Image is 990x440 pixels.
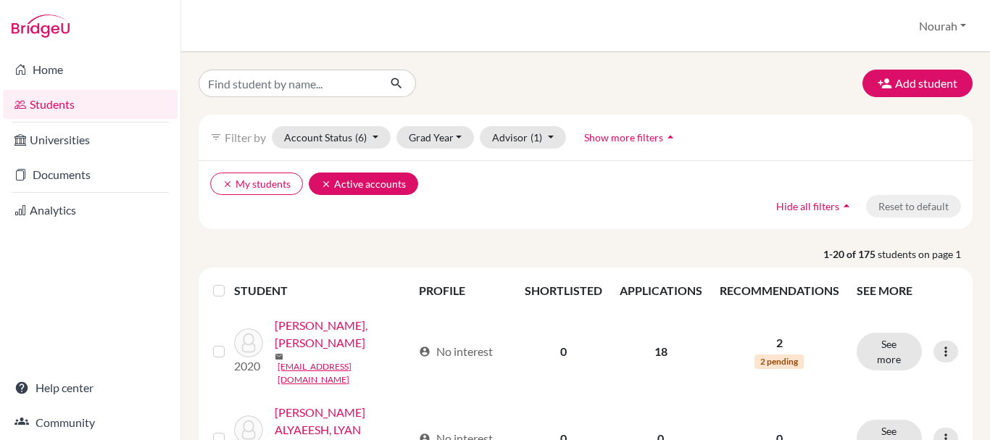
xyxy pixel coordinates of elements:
[3,408,178,437] a: Community
[611,273,711,308] th: APPLICATIONS
[275,317,412,352] a: [PERSON_NAME], [PERSON_NAME]
[278,360,412,386] a: [EMAIL_ADDRESS][DOMAIN_NAME]
[3,160,178,189] a: Documents
[862,70,973,97] button: Add student
[572,126,690,149] button: Show more filtersarrow_drop_up
[410,273,515,308] th: PROFILE
[419,346,430,357] span: account_circle
[234,328,263,357] img: A. ALAMEEL, DANAH ABDULAZIZ
[584,131,663,144] span: Show more filters
[222,179,233,189] i: clear
[210,173,303,195] button: clearMy students
[912,12,973,40] button: Nourah
[272,126,391,149] button: Account Status(6)
[396,126,475,149] button: Grad Year
[275,352,283,361] span: mail
[419,343,493,360] div: No interest
[480,126,566,149] button: Advisor(1)
[764,195,866,217] button: Hide all filtersarrow_drop_up
[309,173,418,195] button: clearActive accounts
[3,373,178,402] a: Help center
[199,70,378,97] input: Find student by name...
[3,90,178,119] a: Students
[3,196,178,225] a: Analytics
[720,334,839,352] p: 2
[823,246,878,262] strong: 1-20 of 175
[711,273,848,308] th: RECOMMENDATIONS
[234,357,263,375] p: 2020
[516,273,611,308] th: SHORTLISTED
[234,273,410,308] th: STUDENT
[848,273,967,308] th: SEE MORE
[776,200,839,212] span: Hide all filters
[531,131,542,144] span: (1)
[754,354,804,369] span: 2 pending
[12,14,70,38] img: Bridge-U
[210,131,222,143] i: filter_list
[866,195,961,217] button: Reset to default
[611,308,711,395] td: 18
[3,55,178,84] a: Home
[663,130,678,144] i: arrow_drop_up
[275,404,412,439] a: [PERSON_NAME] ALYAEESH, LYAN
[839,199,854,213] i: arrow_drop_up
[321,179,331,189] i: clear
[225,130,266,144] span: Filter by
[3,125,178,154] a: Universities
[878,246,973,262] span: students on page 1
[857,333,922,370] button: See more
[516,308,611,395] td: 0
[355,131,367,144] span: (6)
